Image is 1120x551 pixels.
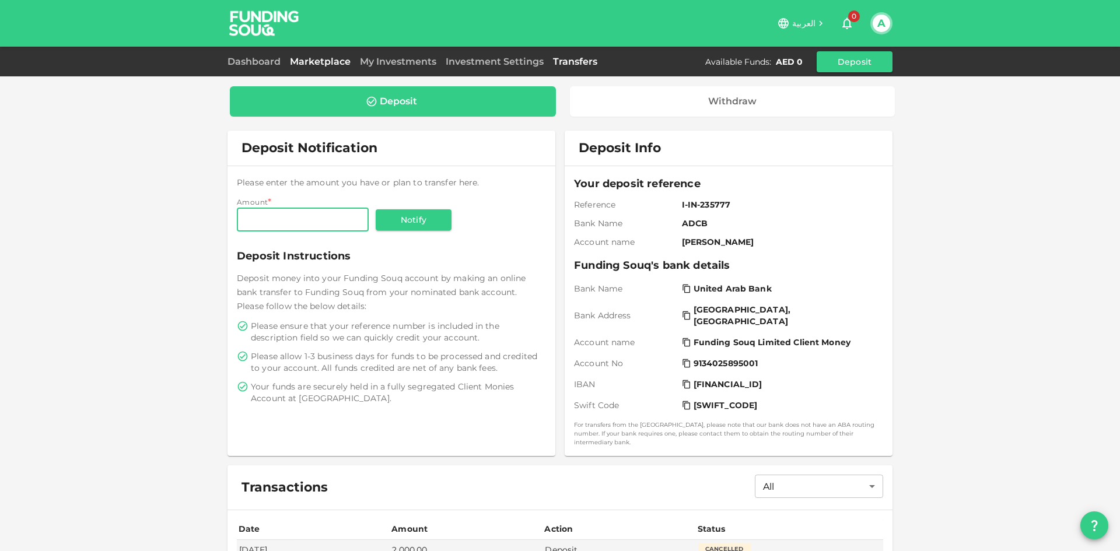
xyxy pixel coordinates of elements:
[548,56,602,67] a: Transfers
[242,140,377,156] span: Deposit Notification
[579,140,661,156] span: Deposit Info
[574,399,677,411] span: Swift Code
[251,350,544,374] span: Please allow 1-3 business days for funds to be processed and credited to your account. All funds ...
[544,522,573,536] div: Action
[574,283,677,294] span: Bank Name
[237,198,268,206] span: Amount
[682,236,878,248] span: [PERSON_NAME]
[792,18,815,29] span: العربية
[708,96,757,107] div: Withdraw
[242,479,328,496] span: Transactions
[376,209,452,230] button: Notify
[848,10,860,22] span: 0
[694,304,876,327] span: [GEOGRAPHIC_DATA], [GEOGRAPHIC_DATA]
[698,522,727,536] div: Status
[574,199,677,210] span: Reference
[873,15,890,32] button: A
[694,357,758,369] span: 9134025895001
[380,96,417,107] div: Deposit
[1080,511,1108,539] button: question
[570,86,895,117] a: Withdraw
[441,56,548,67] a: Investment Settings
[574,236,677,248] span: Account name
[817,51,892,72] button: Deposit
[574,217,677,229] span: Bank Name
[694,378,762,390] span: [FINANCIAL_ID]
[239,522,262,536] div: Date
[755,475,883,498] div: All
[694,336,850,348] span: Funding Souq Limited Client Money
[355,56,441,67] a: My Investments
[574,310,677,321] span: Bank Address
[230,86,556,117] a: Deposit
[776,56,803,68] div: AED 0
[705,56,771,68] div: Available Funds :
[694,399,758,411] span: [SWIFT_CODE]
[574,420,883,447] small: For transfers from the [GEOGRAPHIC_DATA], please note that our bank does not have an ABA routing ...
[285,56,355,67] a: Marketplace
[835,12,859,35] button: 0
[682,199,878,210] span: I-IN-235777
[574,176,883,192] span: Your deposit reference
[694,283,772,294] span: United Arab Bank
[574,257,883,273] span: Funding Souq's bank details
[682,217,878,229] span: ADCB
[251,381,544,404] span: Your funds are securely held in a fully segregated Client Monies Account at [GEOGRAPHIC_DATA].
[574,378,677,390] span: IBAN
[391,522,428,536] div: Amount
[574,336,677,348] span: Account name
[237,208,369,231] input: amount
[237,248,546,264] span: Deposit Instructions
[237,273,526,311] span: Deposit money into your Funding Souq account by making an online bank transfer to Funding Souq fr...
[574,357,677,369] span: Account No
[251,320,544,343] span: Please ensure that your reference number is included in the description field so we can quickly c...
[237,177,480,188] span: Please enter the amount you have or plan to transfer here.
[228,56,285,67] a: Dashboard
